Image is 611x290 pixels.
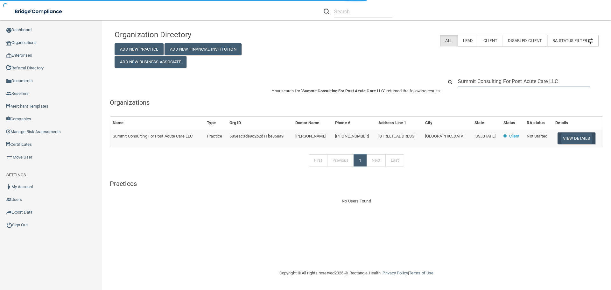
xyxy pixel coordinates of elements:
img: ic_dashboard_dark.d01f4a41.png [6,28,11,33]
input: Search [334,6,392,18]
img: briefcase.64adab9b.png [6,154,13,160]
div: No Users Found [110,197,603,205]
p: Your search for " " returned the following results: [110,87,603,95]
label: Client [478,35,502,46]
img: bridge_compliance_login_screen.278c3ca4.svg [10,5,68,18]
label: Disabled Client [502,35,547,46]
span: RA Status Filter [552,38,593,43]
input: Search [458,75,590,87]
th: Phone # [333,117,376,130]
img: icon-documents.8dae5593.png [6,79,11,84]
label: SETTINGS [6,171,26,179]
label: Lead [458,35,478,46]
th: Status [501,117,524,130]
button: Add New Business Associate [115,56,186,68]
th: Details [553,117,603,130]
a: Privacy Policy [383,271,408,275]
th: State [472,117,501,130]
span: Practice [207,134,222,138]
button: Add New Practice [115,43,164,55]
img: icon-export.b9366987.png [6,210,11,215]
span: [GEOGRAPHIC_DATA] [425,134,465,138]
a: Terms of Use [409,271,433,275]
th: Doctor Name [293,117,333,130]
th: Name [110,117,204,130]
h4: Organization Directory [115,31,270,39]
th: RA status [524,117,553,130]
a: Previous [327,154,354,166]
img: ic-search.3b580494.png [324,9,329,14]
span: [PERSON_NAME] [295,134,326,138]
img: ic_user_dark.df1a06c3.png [6,184,11,189]
a: 1 [354,154,367,166]
div: Copyright © All rights reserved 2025 @ Rectangle Health | | [240,263,473,283]
label: All [440,35,457,46]
button: View Details [558,132,595,144]
p: Client [509,132,520,140]
a: Last [385,154,404,166]
a: First [309,154,328,166]
a: Next [366,154,385,166]
img: ic_reseller.de258add.png [6,91,11,96]
span: [US_STATE] [474,134,495,138]
span: Not Started [527,134,547,138]
h5: Practices [110,180,603,187]
span: Summit Consulting For Post Acute Care LLC [302,88,384,93]
img: icon-users.e205127d.png [6,197,11,202]
th: Org ID [227,117,293,130]
span: [STREET_ADDRESS] [378,134,416,138]
span: 685eac3de9c2b2d11be858a9 [229,134,284,138]
img: ic_power_dark.7ecde6b1.png [6,222,12,228]
th: Address Line 1 [376,117,423,130]
th: City [423,117,472,130]
img: organization-icon.f8decf85.png [6,40,11,46]
span: Summit Consulting For Post Acute Care LLC [113,134,193,138]
button: Add New Financial Institution [165,43,242,55]
img: icon-filter@2x.21656d0b.png [588,39,593,44]
span: [PHONE_NUMBER] [335,134,369,138]
img: enterprise.0d942306.png [6,53,11,58]
th: Type [204,117,227,130]
h5: Organizations [110,99,603,106]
